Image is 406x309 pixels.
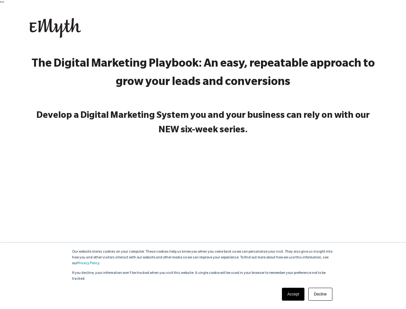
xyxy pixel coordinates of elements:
[308,288,332,301] a: Decline
[36,111,370,136] strong: Develop a Digital Marketing System you and your business can rely on with our NEW six-week series.
[32,59,375,89] strong: The Digital Marketing Playbook: An easy, repeatable approach to grow your leads and conversions
[72,270,334,282] p: If you decline, your information won’t be tracked when you visit this website. A single cookie wi...
[30,18,81,38] img: EMyth
[77,262,99,266] a: Privacy Policy
[72,249,334,267] p: Our website stores cookies on your computer. These cookies help us know you when you come back so...
[282,288,305,301] a: Accept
